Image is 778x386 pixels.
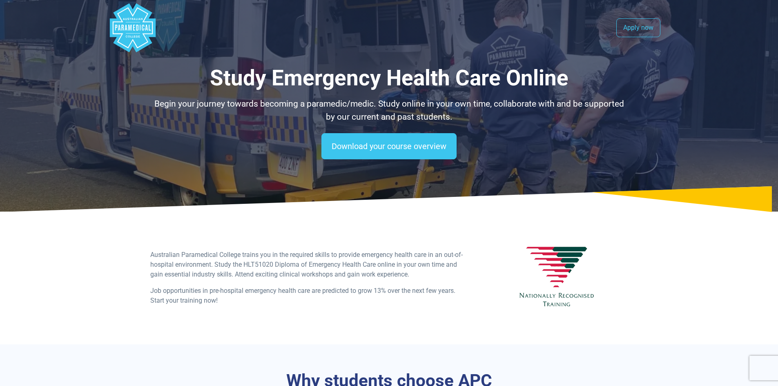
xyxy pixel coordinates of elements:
[321,133,457,159] a: Download your course overview
[150,250,466,279] p: Australian Paramedical College trains you in the required skills to provide emergency health care...
[150,286,466,306] p: Job opportunities in pre-hospital emergency health care are predicted to grow 13% over the next f...
[150,65,628,91] h1: Study Emergency Health Care Online
[108,3,157,52] div: Australian Paramedical College
[616,18,660,37] a: Apply now
[150,98,628,123] p: Begin your journey towards becoming a paramedic/medic. Study online in your own time, collaborate...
